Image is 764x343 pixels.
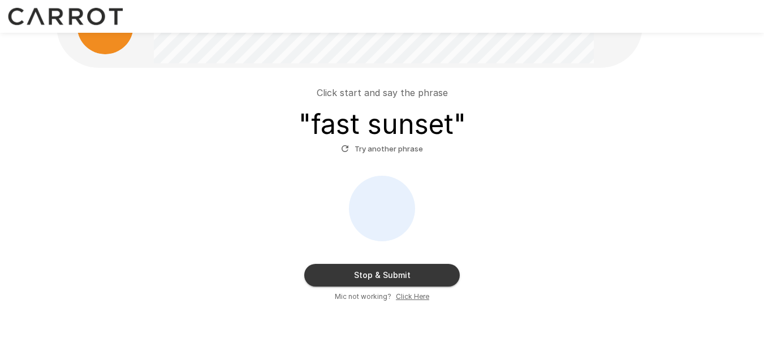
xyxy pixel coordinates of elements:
button: Stop & Submit [304,264,460,286]
p: Click start and say the phrase [317,86,448,99]
u: Click Here [396,292,429,301]
span: Mic not working? [335,291,391,302]
button: Try another phrase [338,140,426,158]
h3: " fast sunset " [299,108,466,140]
